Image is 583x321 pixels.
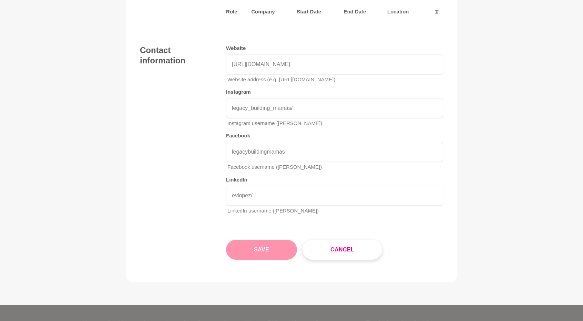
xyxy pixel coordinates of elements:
[226,177,443,183] h5: LinkedIn
[227,163,443,171] p: Facebook username ([PERSON_NAME])
[226,9,247,15] h5: Role
[226,89,443,95] h5: Instagram
[140,45,212,66] h4: Contact information
[297,9,339,15] h5: Start Date
[226,186,443,206] input: LinkedIn username
[226,142,443,162] input: Facebook username
[227,76,443,84] p: Website address (e.g. [URL][DOMAIN_NAME])
[303,240,382,260] button: Cancel
[226,133,443,139] h5: Facebook
[251,9,293,15] h5: Company
[226,54,443,74] input: Website address (https://yourwebsite.com)
[227,207,443,215] p: LinkedIn username ([PERSON_NAME])
[226,240,297,260] button: Save
[387,9,425,15] h5: Location
[226,45,443,52] h5: Website
[226,98,443,118] input: Instagram username
[344,9,383,15] h5: End Date
[227,120,443,127] p: Instagram username ([PERSON_NAME])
